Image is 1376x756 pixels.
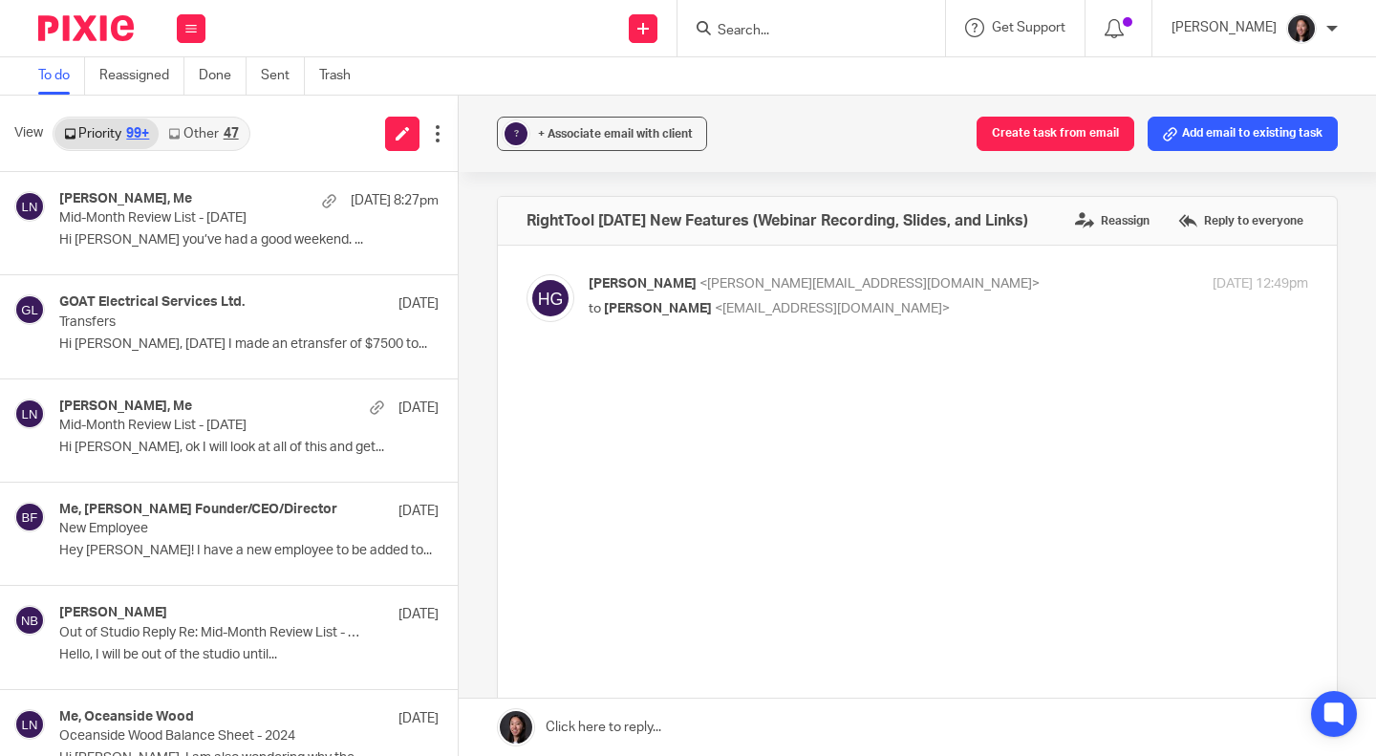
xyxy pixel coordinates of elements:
[59,647,439,663] p: Hello, I will be out of the studio until...
[59,625,363,641] p: Out of Studio Reply Re: Mid-Month Review List - [DATE]
[398,502,439,521] p: [DATE]
[1213,274,1308,294] p: [DATE] 12:49pm
[589,277,697,291] span: [PERSON_NAME]
[1173,206,1308,235] label: Reply to everyone
[59,399,192,415] h4: [PERSON_NAME], Me
[715,302,950,315] span: <[EMAIL_ADDRESS][DOMAIN_NAME]>
[59,232,439,248] p: Hi [PERSON_NAME] you’ve had a good weekend. ...
[589,302,601,315] span: to
[398,605,439,624] p: [DATE]
[505,122,527,145] div: ?
[398,709,439,728] p: [DATE]
[54,119,159,149] a: Priority99+
[99,57,184,95] a: Reassigned
[159,119,247,149] a: Other47
[1148,117,1338,151] button: Add email to existing task
[14,709,45,740] img: svg%3E
[59,440,439,456] p: Hi [PERSON_NAME], ok I will look at all of this and get...
[604,302,712,315] span: [PERSON_NAME]
[14,294,45,325] img: svg%3E
[38,15,134,41] img: Pixie
[351,191,439,210] p: [DATE] 8:27pm
[59,336,439,353] p: Hi [PERSON_NAME], [DATE] I made an etransfer of $7500 to...
[1070,206,1154,235] label: Reassign
[126,127,149,140] div: 99+
[14,123,43,143] span: View
[992,21,1065,34] span: Get Support
[319,57,365,95] a: Trash
[59,502,337,518] h4: Me, [PERSON_NAME] Founder/CEO/Director
[59,210,363,227] p: Mid-Month Review List - [DATE]
[527,274,574,322] img: svg%3E
[977,117,1134,151] button: Create task from email
[261,57,305,95] a: Sent
[59,521,363,537] p: New Employee
[538,128,693,140] span: + Associate email with client
[14,191,45,222] img: svg%3E
[199,57,247,95] a: Done
[59,418,363,434] p: Mid-Month Review List - [DATE]
[59,314,363,331] p: Transfers
[59,191,192,207] h4: [PERSON_NAME], Me
[1172,18,1277,37] p: [PERSON_NAME]
[38,57,85,95] a: To do
[497,117,707,151] button: ? + Associate email with client
[59,543,439,559] p: Hey [PERSON_NAME]! I have a new employee to be added to...
[398,294,439,313] p: [DATE]
[14,399,45,429] img: svg%3E
[699,277,1040,291] span: <[PERSON_NAME][EMAIL_ADDRESS][DOMAIN_NAME]>
[1286,13,1317,44] img: Lili%20square.jpg
[14,605,45,636] img: svg%3E
[398,399,439,418] p: [DATE]
[527,211,1028,230] h4: RightTool [DATE] New Features (Webinar Recording, Slides, and Links)
[14,502,45,532] img: svg%3E
[59,605,167,621] h4: [PERSON_NAME]
[59,709,194,725] h4: Me, Oceanside Wood
[716,23,888,40] input: Search
[59,294,245,311] h4: GOAT Electrical Services Ltd.
[224,127,239,140] div: 47
[59,728,363,745] p: Oceanside Wood Balance Sheet - 2024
